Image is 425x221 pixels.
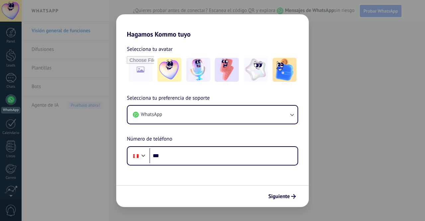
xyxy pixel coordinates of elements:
span: WhatsApp [141,111,162,118]
img: -5.jpeg [273,58,297,82]
span: Siguiente [268,194,290,199]
button: WhatsApp [127,106,297,124]
span: Selecciona tu preferencia de soporte [127,94,210,103]
div: Peru: + 51 [129,149,142,163]
span: Número de teléfono [127,135,172,144]
button: Siguiente [265,191,299,202]
img: -2.jpeg [186,58,210,82]
img: -3.jpeg [215,58,239,82]
h2: Hagamos Kommo tuyo [116,14,309,38]
img: -1.jpeg [157,58,181,82]
img: -4.jpeg [244,58,268,82]
span: Selecciona tu avatar [127,45,173,54]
